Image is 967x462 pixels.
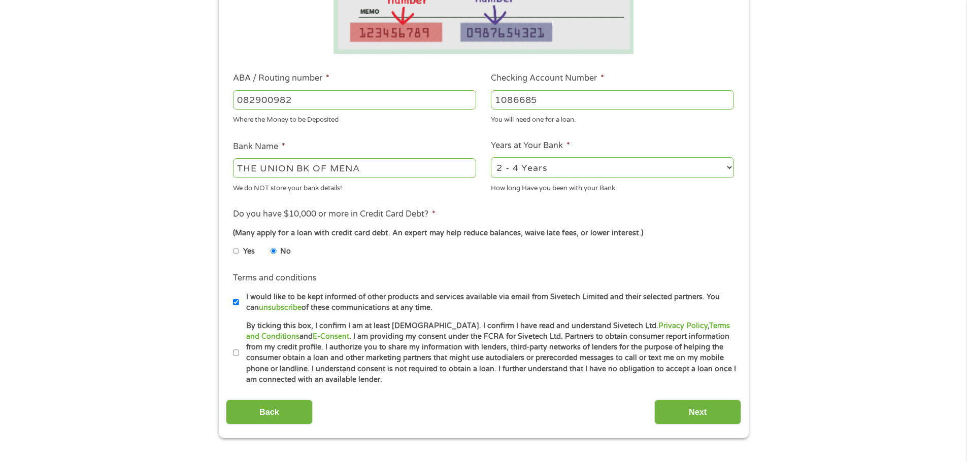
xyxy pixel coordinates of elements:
label: No [280,246,291,257]
label: Years at Your Bank [491,140,570,151]
a: unsubscribe [259,303,302,312]
label: Bank Name [233,141,285,152]
input: Next [654,400,741,424]
label: ABA / Routing number [233,73,329,84]
input: Back [226,400,313,424]
label: I would like to be kept informed of other products and services available via email from Sivetech... [239,292,737,313]
input: 345634636 [491,90,734,110]
label: By ticking this box, I confirm I am at least [DEMOGRAPHIC_DATA]. I confirm I have read and unders... [239,321,737,385]
div: You will need one for a loan. [491,112,734,125]
label: Checking Account Number [491,73,604,84]
div: How long Have you been with your Bank [491,180,734,193]
a: Terms and Conditions [246,322,730,341]
a: Privacy Policy [658,322,708,330]
label: Terms and conditions [233,273,317,283]
a: E-Consent [313,332,349,341]
div: Where the Money to be Deposited [233,112,476,125]
label: Yes [243,246,255,257]
div: (Many apply for a loan with credit card debt. An expert may help reduce balances, waive late fees... [233,228,733,239]
label: Do you have $10,000 or more in Credit Card Debt? [233,209,436,220]
input: 263177916 [233,90,476,110]
div: We do NOT store your bank details! [233,180,476,193]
